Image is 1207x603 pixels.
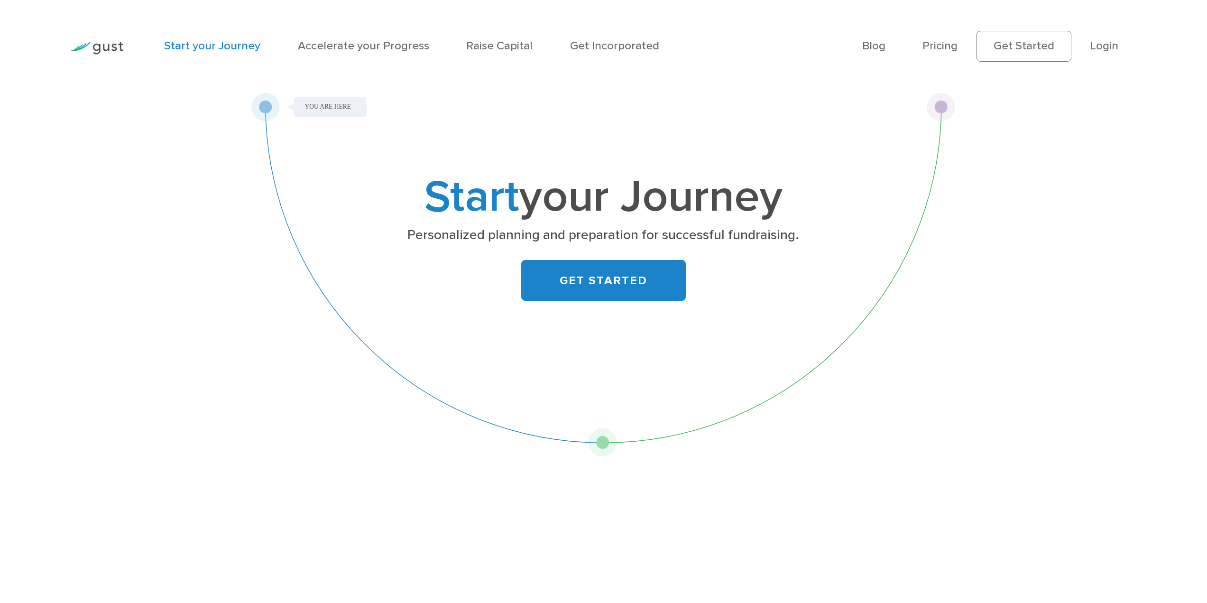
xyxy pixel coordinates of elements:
p: Personalized planning and preparation for successful fundraising. [355,226,852,244]
a: Accelerate your Progress [298,39,429,53]
a: Start your Journey [164,39,260,53]
a: Raise Capital [466,39,533,53]
a: Get Incorporated [570,39,659,53]
h1: your Journey [350,176,857,217]
a: Get Started [977,31,1071,61]
a: Login [1090,39,1118,53]
img: Gust Logo [70,42,123,55]
a: GET STARTED [521,260,686,301]
span: Start [424,170,519,223]
a: Pricing [922,39,958,53]
a: Blog [862,39,885,53]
